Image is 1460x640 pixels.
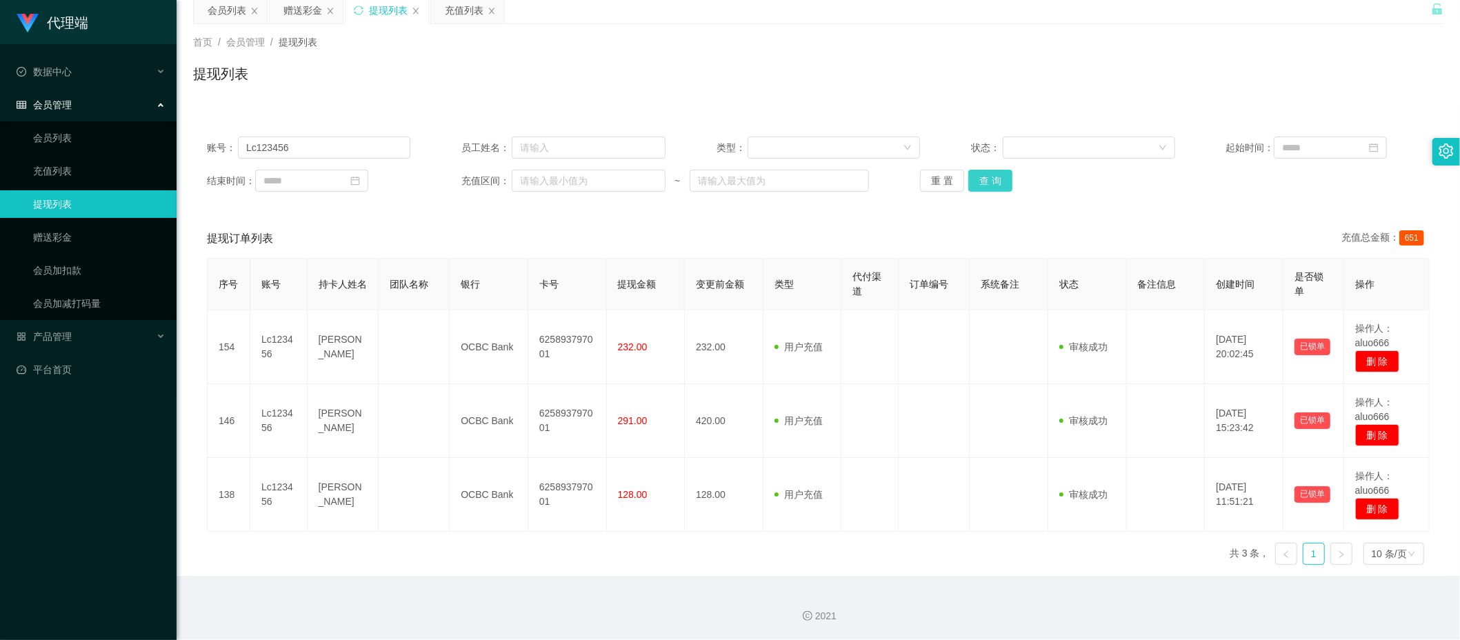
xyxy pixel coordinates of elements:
a: 会员加扣款 [33,257,166,284]
td: [DATE] 11:51:21 [1205,458,1283,532]
td: OCBC Bank [450,458,528,532]
i: 图标: copyright [803,611,812,621]
span: / [218,37,221,48]
span: 产品管理 [17,331,72,342]
td: 138 [208,458,250,532]
span: 651 [1399,230,1424,246]
td: [PERSON_NAME] [308,458,379,532]
td: 232.00 [685,310,763,384]
i: 图标: down [1408,550,1416,559]
a: 会员列表 [33,124,166,152]
span: 系统备注 [981,279,1019,290]
span: ~ [666,174,690,188]
div: 2021 [188,609,1449,623]
span: 序号 [219,279,238,290]
td: 146 [208,384,250,458]
span: 变更前金额 [696,279,744,290]
span: 用户充值 [774,341,823,352]
i: 图标: left [1282,550,1290,559]
a: 代理端 [17,17,88,28]
span: 代付渠道 [852,271,881,297]
span: 用户充值 [774,415,823,426]
img: logo.9652507e.png [17,14,39,33]
h1: 代理端 [47,1,88,45]
span: 审核成功 [1059,415,1108,426]
i: 图标: calendar [1369,143,1379,152]
span: 结束时间： [207,174,255,188]
i: 图标: down [1159,143,1167,153]
i: 图标: right [1337,550,1346,559]
i: 图标: down [903,143,912,153]
span: 充值区间： [461,174,512,188]
span: 提现列表 [279,37,317,48]
input: 请输入 [238,137,410,159]
td: Lc123456 [250,458,308,532]
td: [PERSON_NAME] [308,384,379,458]
a: 会员加减打码量 [33,290,166,317]
button: 重 置 [920,170,964,192]
span: 232.00 [618,341,648,352]
span: / [270,37,273,48]
i: 图标: close [488,7,496,15]
span: 持卡人姓名 [319,279,367,290]
i: 图标: close [250,7,259,15]
button: 删 除 [1355,424,1399,446]
button: 查 询 [968,170,1012,192]
td: 625893797001 [528,310,607,384]
input: 请输入最小值为 [512,170,665,192]
td: [DATE] 20:02:45 [1205,310,1283,384]
i: 图标: unlock [1431,3,1443,15]
i: 图标: setting [1439,143,1454,159]
button: 已锁单 [1294,339,1330,355]
span: 128.00 [618,489,648,500]
span: 数据中心 [17,66,72,77]
span: 状态： [971,141,1003,155]
span: 类型 [774,279,794,290]
i: 图标: sync [354,6,363,15]
a: 图标: dashboard平台首页 [17,356,166,383]
a: 赠送彩金 [33,223,166,251]
li: 1 [1303,543,1325,565]
td: OCBC Bank [450,384,528,458]
i: 图标: table [17,100,26,110]
i: 图标: close [326,7,334,15]
button: 删 除 [1355,350,1399,372]
span: 操作人：aluo666 [1355,470,1394,496]
td: OCBC Bank [450,310,528,384]
td: Lc123456 [250,384,308,458]
input: 请输入最大值为 [690,170,870,192]
i: 图标: check-circle-o [17,67,26,77]
a: 1 [1303,543,1324,564]
td: Lc123456 [250,310,308,384]
span: 提现订单列表 [207,230,273,247]
td: 154 [208,310,250,384]
span: 是否锁单 [1294,271,1323,297]
span: 卡号 [539,279,559,290]
span: 审核成功 [1059,341,1108,352]
a: 提现列表 [33,190,166,218]
i: 图标: close [412,7,420,15]
span: 提现金额 [618,279,657,290]
button: 已锁单 [1294,412,1330,429]
span: 起始时间： [1226,141,1274,155]
li: 共 3 条， [1230,543,1270,565]
i: 图标: calendar [350,176,360,186]
button: 已锁单 [1294,486,1330,503]
span: 备注信息 [1138,279,1177,290]
td: 420.00 [685,384,763,458]
input: 请输入 [512,137,665,159]
h1: 提现列表 [193,63,248,84]
td: 625893797001 [528,384,607,458]
span: 审核成功 [1059,489,1108,500]
span: 状态 [1059,279,1079,290]
span: 银行 [461,279,480,290]
div: 10 条/页 [1372,543,1407,564]
span: 操作人：aluo666 [1355,323,1394,348]
span: 会员管理 [17,99,72,110]
td: [PERSON_NAME] [308,310,379,384]
td: [DATE] 15:23:42 [1205,384,1283,458]
span: 用户充值 [774,489,823,500]
td: 625893797001 [528,458,607,532]
span: 首页 [193,37,212,48]
span: 会员管理 [226,37,265,48]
